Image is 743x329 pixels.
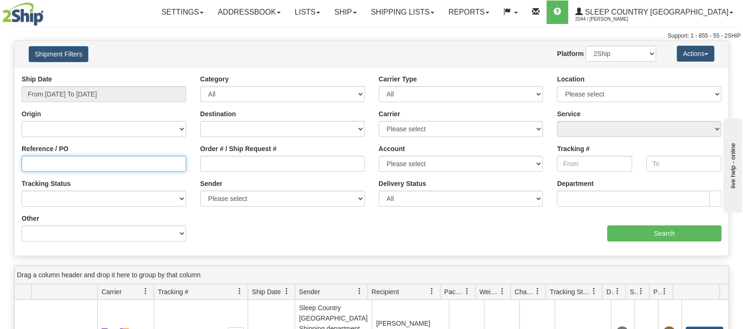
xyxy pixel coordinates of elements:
[29,46,88,62] button: Shipment Filters
[557,156,632,172] input: From
[299,287,320,297] span: Sender
[200,74,229,84] label: Category
[154,0,211,24] a: Settings
[327,0,363,24] a: Ship
[232,283,248,299] a: Tracking # filter column settings
[102,287,122,297] span: Carrier
[444,287,464,297] span: Packages
[657,283,673,299] a: Pickup Status filter column settings
[557,144,589,153] label: Tracking #
[22,179,70,188] label: Tracking Status
[557,179,594,188] label: Department
[677,46,714,62] button: Actions
[352,283,368,299] a: Sender filter column settings
[583,8,728,16] span: Sleep Country [GEOGRAPHIC_DATA]
[610,283,626,299] a: Delivery Status filter column settings
[22,214,39,223] label: Other
[138,283,154,299] a: Carrier filter column settings
[288,0,327,24] a: Lists
[568,0,740,24] a: Sleep Country [GEOGRAPHIC_DATA] 2044 / [PERSON_NAME]
[530,283,546,299] a: Charge filter column settings
[575,15,646,24] span: 2044 / [PERSON_NAME]
[607,225,721,241] input: Search
[646,156,721,172] input: To
[557,49,584,58] label: Platform
[22,109,41,119] label: Origin
[252,287,281,297] span: Ship Date
[494,283,510,299] a: Weight filter column settings
[200,109,236,119] label: Destination
[721,116,742,212] iframe: chat widget
[2,2,44,26] img: logo2044.jpg
[630,287,638,297] span: Shipment Issues
[606,287,614,297] span: Delivery Status
[515,287,534,297] span: Charge
[424,283,440,299] a: Recipient filter column settings
[550,287,591,297] span: Tracking Status
[441,0,496,24] a: Reports
[379,179,426,188] label: Delivery Status
[22,144,69,153] label: Reference / PO
[22,74,52,84] label: Ship Date
[379,144,405,153] label: Account
[200,144,277,153] label: Order # / Ship Request #
[586,283,602,299] a: Tracking Status filter column settings
[653,287,661,297] span: Pickup Status
[459,283,475,299] a: Packages filter column settings
[279,283,295,299] a: Ship Date filter column settings
[211,0,288,24] a: Addressbook
[200,179,222,188] label: Sender
[379,109,400,119] label: Carrier
[158,287,188,297] span: Tracking #
[633,283,649,299] a: Shipment Issues filter column settings
[7,8,87,15] div: live help - online
[15,266,728,284] div: grid grouping header
[557,74,584,84] label: Location
[2,32,741,40] div: Support: 1 - 855 - 55 - 2SHIP
[379,74,417,84] label: Carrier Type
[372,287,399,297] span: Recipient
[557,109,580,119] label: Service
[364,0,441,24] a: Shipping lists
[479,287,499,297] span: Weight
